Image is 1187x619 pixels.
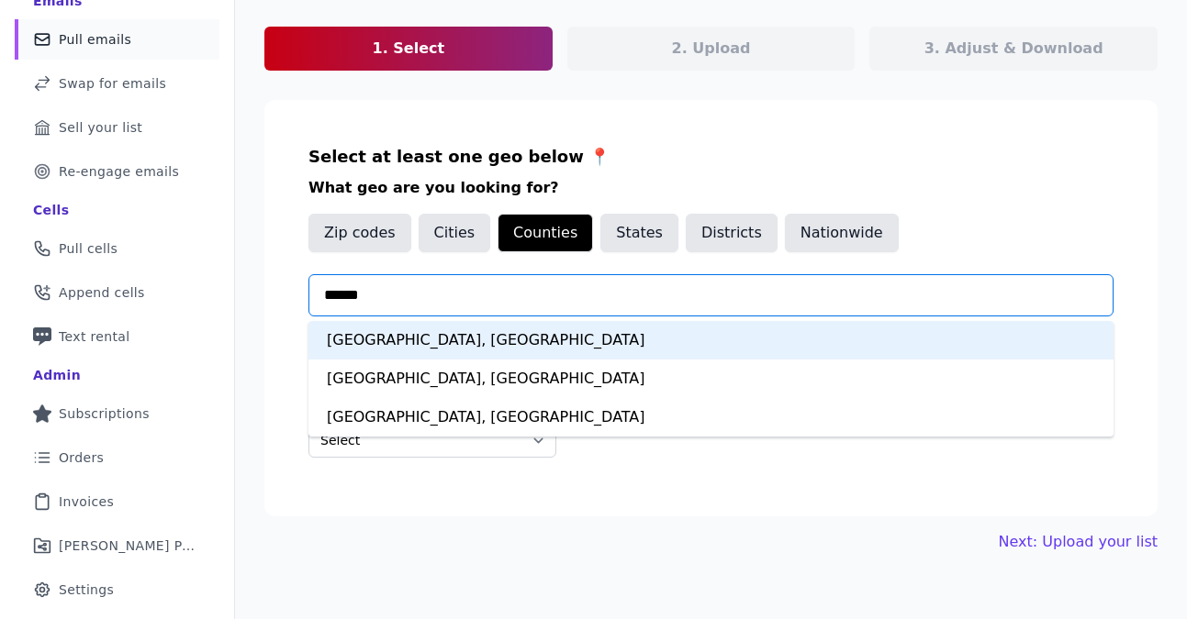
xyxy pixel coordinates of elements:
p: 2. Upload [672,38,751,60]
button: Zip codes [308,214,411,252]
a: Settings [15,569,219,610]
span: Pull cells [59,239,118,258]
div: [GEOGRAPHIC_DATA], [GEOGRAPHIC_DATA] [308,398,1114,437]
span: Sell your list [59,118,142,137]
a: [PERSON_NAME] Performance [15,525,219,566]
span: Re-engage emails [59,162,179,181]
p: 1. Select [373,38,445,60]
span: Append cells [59,283,145,302]
p: Type & select your counties [308,320,1114,342]
span: Text rental [59,327,130,346]
span: Settings [59,580,114,599]
a: Sell your list [15,107,219,148]
div: [GEOGRAPHIC_DATA], [GEOGRAPHIC_DATA] [308,321,1114,359]
span: Subscriptions [59,404,150,423]
span: Invoices [59,492,114,511]
a: Append cells [15,272,219,313]
button: Counties [498,214,593,252]
a: Orders [15,437,219,478]
span: Swap for emails [59,74,166,93]
button: States [600,214,678,252]
button: Districts [686,214,778,252]
button: Next: Upload your list [999,531,1158,553]
a: Text rental [15,316,219,357]
a: Subscriptions [15,393,219,434]
div: Admin [33,366,81,384]
span: Orders [59,448,104,467]
div: Cells [33,201,69,219]
a: 1. Select [264,27,553,71]
span: Pull emails [59,30,131,49]
a: Pull emails [15,19,219,60]
button: Cities [419,214,491,252]
a: Invoices [15,481,219,522]
h3: What geo are you looking for? [308,177,1114,199]
span: Select at least one geo below 📍 [308,147,610,166]
a: Swap for emails [15,63,219,104]
p: 3. Adjust & Download [924,38,1103,60]
a: Pull cells [15,228,219,269]
div: [GEOGRAPHIC_DATA], [GEOGRAPHIC_DATA] [308,359,1114,398]
button: Nationwide [785,214,899,252]
span: [PERSON_NAME] Performance [59,536,197,555]
a: Re-engage emails [15,151,219,192]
